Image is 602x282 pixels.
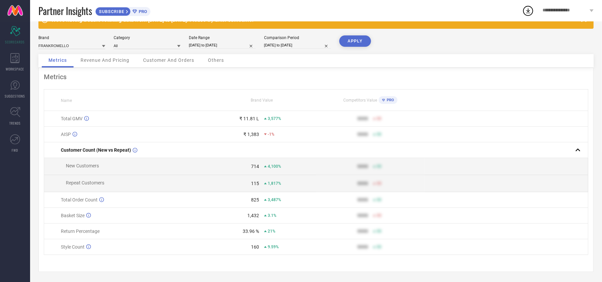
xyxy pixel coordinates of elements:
[5,94,25,99] span: SUGGESTIONS
[208,57,224,63] span: Others
[243,229,259,234] div: 33.96 %
[12,148,18,153] span: FWD
[66,163,99,168] span: New Customers
[61,244,85,250] span: Style Count
[385,98,394,102] span: PRO
[251,197,259,202] div: 825
[268,181,281,186] span: 1,817%
[143,57,194,63] span: Customer And Orders
[268,245,279,249] span: 9.59%
[114,35,180,40] div: Category
[61,213,85,218] span: Basket Size
[251,98,273,103] span: Brand Value
[61,197,98,202] span: Total Order Count
[251,164,259,169] div: 714
[251,181,259,186] div: 115
[251,244,259,250] div: 160
[61,132,71,137] span: AISP
[66,180,104,185] span: Repeat Customers
[264,35,331,40] div: Comparison Period
[377,213,381,218] span: 50
[268,164,281,169] span: 4,100%
[357,244,368,250] div: 9999
[137,9,147,14] span: PRO
[189,42,256,49] input: Select date range
[357,132,368,137] div: 9999
[377,164,381,169] span: 50
[9,121,21,126] span: TRENDS
[357,181,368,186] div: 9999
[61,116,83,121] span: Total GMV
[247,213,259,218] div: 1,432
[357,197,368,202] div: 9999
[5,39,25,44] span: SCORECARDS
[95,5,150,16] a: SUBSCRIBEPRO
[377,197,381,202] span: 50
[268,213,276,218] span: 3.1%
[48,57,67,63] span: Metrics
[343,98,377,103] span: Competitors Value
[268,116,281,121] span: 3,577%
[38,35,105,40] div: Brand
[61,229,100,234] span: Return Percentage
[357,213,368,218] div: 9999
[264,42,331,49] input: Select comparison period
[522,5,534,17] div: Open download list
[6,66,24,72] span: WORKSPACE
[377,245,381,249] span: 50
[377,181,381,186] span: 50
[377,229,381,234] span: 50
[38,4,92,18] span: Partner Insights
[44,73,588,81] div: Metrics
[377,132,381,137] span: 50
[357,164,368,169] div: 9999
[268,132,274,137] span: -1%
[357,229,368,234] div: 9999
[339,35,371,47] button: APPLY
[268,229,275,234] span: 21%
[268,197,281,202] span: 3,487%
[239,116,259,121] div: ₹ 11.81 L
[357,116,368,121] div: 9999
[243,132,259,137] div: ₹ 1,383
[61,98,72,103] span: Name
[96,9,126,14] span: SUBSCRIBE
[377,116,381,121] span: 50
[189,35,256,40] div: Date Range
[81,57,129,63] span: Revenue And Pricing
[61,147,131,153] span: Customer Count (New vs Repeat)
